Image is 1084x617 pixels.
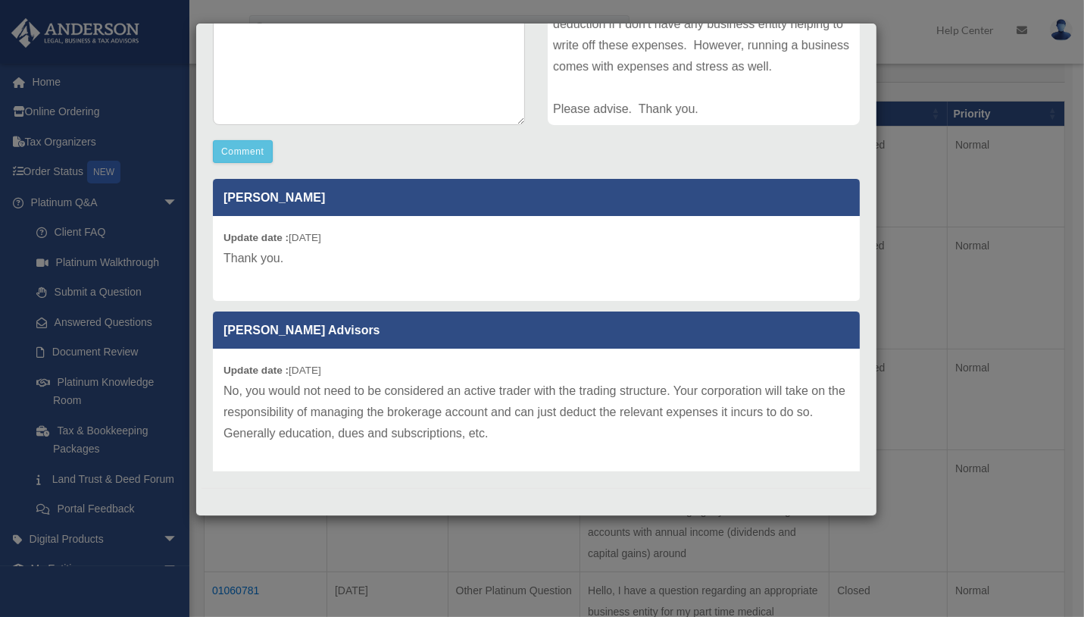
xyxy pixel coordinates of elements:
p: [PERSON_NAME] Advisors [213,312,860,349]
b: Update date : [223,365,289,376]
small: [DATE] [223,232,321,243]
b: Update date : [223,232,289,243]
p: No, you would not need to be considered an active trader with the trading structure. Your corpora... [223,381,849,444]
small: [DATE] [223,365,321,376]
button: Comment [213,140,273,163]
p: Thank you. [223,248,849,269]
p: [PERSON_NAME] [213,179,860,216]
